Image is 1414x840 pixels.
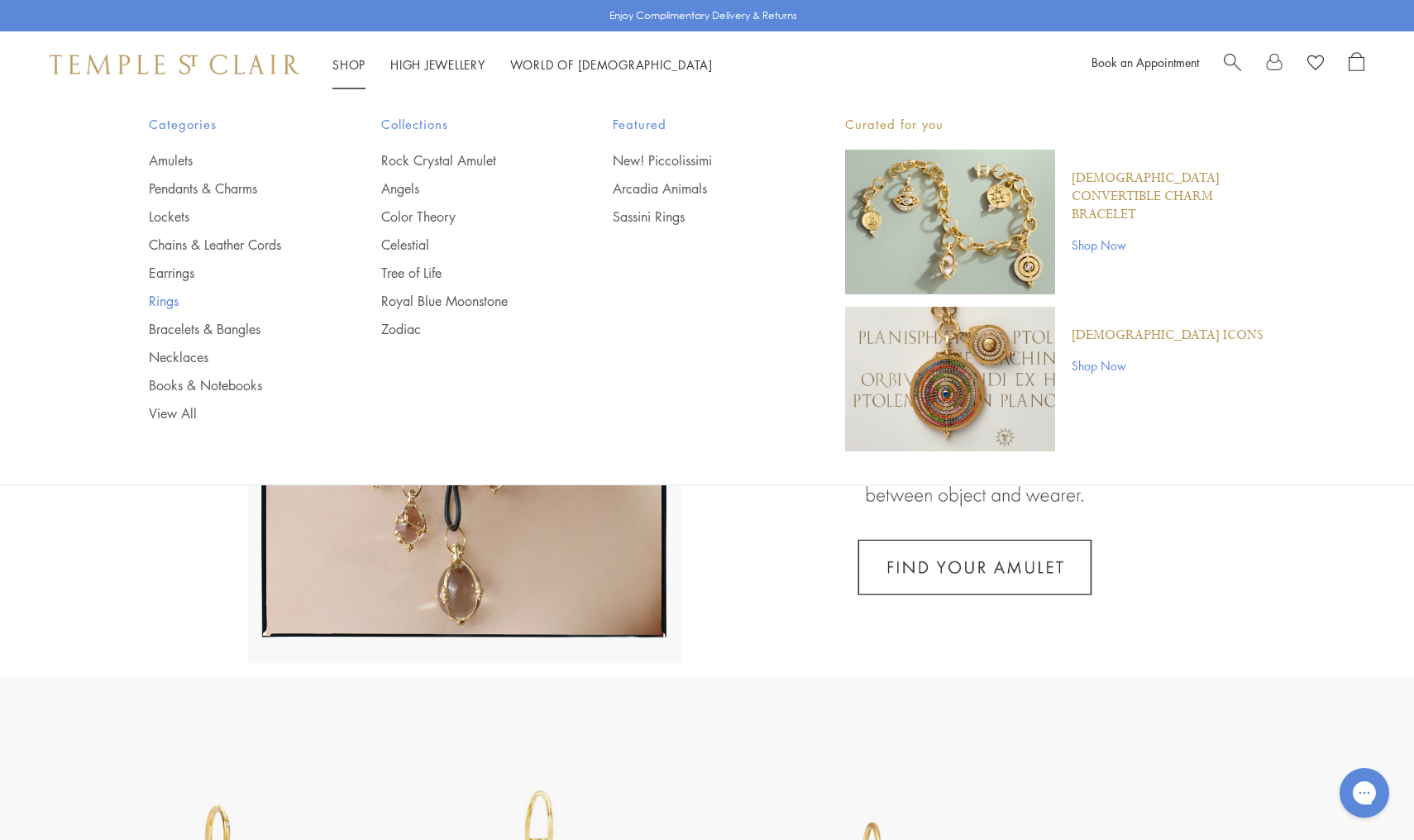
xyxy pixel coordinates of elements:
[381,114,547,135] span: Collections
[149,376,315,394] a: Books & Notebooks
[613,151,779,169] a: New! Piccolissimi
[1349,52,1364,77] a: Open Shopping Bag
[613,114,779,135] span: Featured
[381,264,547,282] a: Tree of Life
[149,348,315,366] a: Necklaces
[1224,52,1241,77] a: Search
[1331,762,1397,823] iframe: Gorgias live chat messenger
[1092,54,1199,70] a: Book an Appointment
[1072,327,1264,345] a: [DEMOGRAPHIC_DATA] Icons
[1072,356,1264,375] a: Shop Now
[149,292,315,310] a: Rings
[613,208,779,226] a: Sassini Rings
[332,56,365,73] a: ShopShop
[613,179,779,198] a: Arcadia Animals
[381,179,547,198] a: Angels
[149,208,315,226] a: Lockets
[381,208,547,226] a: Color Theory
[149,114,315,135] span: Categories
[149,404,315,422] a: View All
[1307,52,1324,77] a: View Wishlist
[381,292,547,310] a: Royal Blue Moonstone
[390,56,485,73] a: High JewelleryHigh Jewellery
[381,320,547,338] a: Zodiac
[609,7,797,24] p: Enjoy Complimentary Delivery & Returns
[50,55,299,74] img: Temple St. Clair
[845,114,1265,135] p: Curated for you
[149,264,315,282] a: Earrings
[381,236,547,254] a: Celestial
[149,151,315,169] a: Amulets
[149,320,315,338] a: Bracelets & Bangles
[149,236,315,254] a: Chains & Leather Cords
[381,151,547,169] a: Rock Crystal Amulet
[332,55,713,75] nav: Main navigation
[510,56,713,73] a: World of [DEMOGRAPHIC_DATA]World of [DEMOGRAPHIC_DATA]
[149,179,315,198] a: Pendants & Charms
[1072,169,1265,224] a: [DEMOGRAPHIC_DATA] Convertible Charm Bracelet
[1072,236,1265,254] a: Shop Now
